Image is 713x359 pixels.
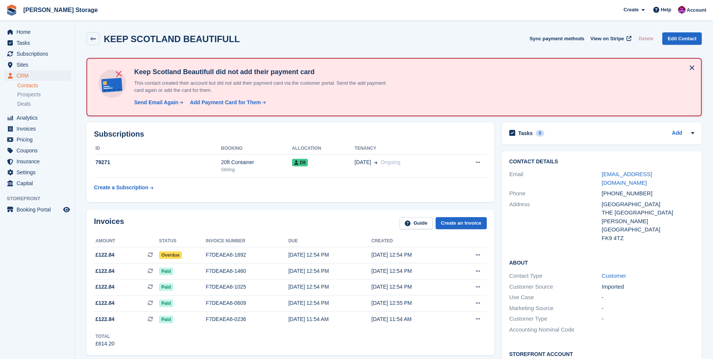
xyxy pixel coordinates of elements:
div: 79271 [94,158,221,166]
div: Total [95,333,115,340]
a: menu [4,59,71,70]
div: 20ft Container [221,158,292,166]
div: F7DEAEA6-1460 [206,267,288,275]
img: Audra Whitelaw [678,6,686,14]
th: Invoice number [206,235,288,247]
div: Contact Type [509,272,602,280]
div: [DATE] 12:55 PM [371,299,454,307]
a: menu [4,134,71,145]
a: Create a Subscription [94,181,153,195]
span: Overdue [159,251,182,259]
a: Add Payment Card for Them [187,99,266,106]
span: Ongoing [380,159,400,165]
div: THE [GEOGRAPHIC_DATA] [602,208,694,217]
a: menu [4,27,71,37]
span: Coupons [17,145,62,156]
a: menu [4,70,71,81]
a: menu [4,145,71,156]
a: menu [4,156,71,167]
div: Use Case [509,293,602,302]
h2: KEEP SCOTLAND BEAUTIFULL [104,34,240,44]
div: Phone [509,189,602,198]
div: [PERSON_NAME] [602,217,694,226]
th: Allocation [292,143,355,155]
h2: Subscriptions [94,130,487,138]
div: - [602,304,694,313]
div: Email [509,170,602,187]
div: [DATE] 12:54 PM [371,267,454,275]
span: Paid [159,300,173,307]
th: Tenancy [354,143,453,155]
div: £614.20 [95,340,115,348]
span: [DATE] [354,158,371,166]
div: Send Email Again [134,99,179,106]
span: £122.84 [95,267,115,275]
div: F7DEAEA6-0609 [206,299,288,307]
a: Deals [17,100,71,108]
h2: Invoices [94,217,124,230]
div: [GEOGRAPHIC_DATA] [602,200,694,209]
h2: Tasks [518,130,533,137]
a: [EMAIL_ADDRESS][DOMAIN_NAME] [602,171,652,186]
h2: Storefront Account [509,350,694,357]
div: [DATE] 12:54 PM [371,251,454,259]
th: Booking [221,143,292,155]
th: Due [288,235,371,247]
a: menu [4,49,71,59]
div: Accounting Nominal Code [509,326,602,334]
span: Paid [159,316,173,323]
a: menu [4,123,71,134]
a: [PERSON_NAME] Storage [20,4,101,16]
div: [DATE] 12:54 PM [288,251,371,259]
p: This contact created their account but did not add their payment card via the customer portal. Se... [131,79,394,94]
span: £122.84 [95,315,115,323]
div: - [602,315,694,323]
div: Customer Type [509,315,602,323]
div: [DATE] 12:54 PM [288,283,371,291]
a: menu [4,167,71,178]
div: Stirling [221,166,292,173]
span: Paid [159,268,173,275]
span: Account [687,6,706,14]
span: Capital [17,178,62,189]
span: £122.84 [95,283,115,291]
a: Edit Contact [662,32,702,45]
a: Preview store [62,205,71,214]
span: Paid [159,283,173,291]
a: Prospects [17,91,71,99]
span: Deals [17,100,31,108]
div: [DATE] 12:54 PM [288,299,371,307]
div: Add Payment Card for Them [190,99,261,106]
div: - [602,293,694,302]
img: stora-icon-8386f47178a22dfd0bd8f6a31ec36ba5ce8667c1dd55bd0f319d3a0aa187defe.svg [6,5,17,16]
span: £122.84 [95,299,115,307]
img: no-card-linked-e7822e413c904bf8b177c4d89f31251c4716f9871600ec3ca5bfc59e148c83f4.svg [96,68,128,100]
button: Sync payment methods [530,32,584,45]
div: [GEOGRAPHIC_DATA] [602,225,694,234]
span: D8 [292,159,308,166]
span: Pricing [17,134,62,145]
span: Booking Portal [17,204,62,215]
th: Amount [94,235,159,247]
a: Create an Invoice [436,217,487,230]
div: [DATE] 11:54 AM [288,315,371,323]
div: [DATE] 12:54 PM [288,267,371,275]
th: Status [159,235,206,247]
a: menu [4,38,71,48]
h4: Keep Scotland Beautifull did not add their payment card [131,68,394,76]
div: [DATE] 11:54 AM [371,315,454,323]
a: Contacts [17,82,71,89]
a: Guide [400,217,433,230]
a: Add [672,129,682,138]
div: Imported [602,283,694,291]
div: Customer Source [509,283,602,291]
a: Customer [602,272,626,279]
div: F7DEAEA6-1892 [206,251,288,259]
a: menu [4,178,71,189]
div: Address [509,200,602,243]
span: View on Stripe [590,35,624,43]
div: F7DEAEA6-0236 [206,315,288,323]
span: Settings [17,167,62,178]
span: Create [624,6,639,14]
a: View on Stripe [587,32,633,45]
